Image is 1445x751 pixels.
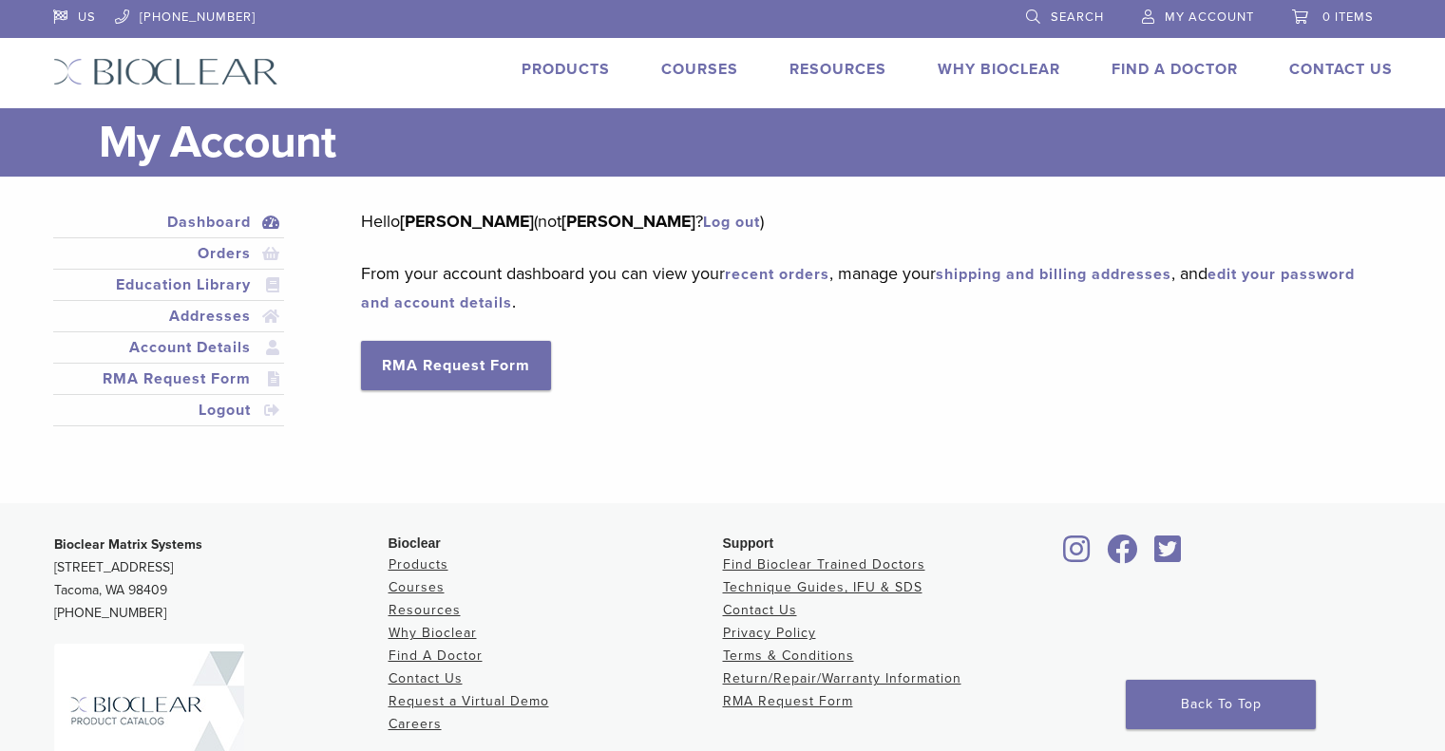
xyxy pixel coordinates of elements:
[1057,546,1097,565] a: Bioclear
[1101,546,1145,565] a: Bioclear
[99,108,1393,177] h1: My Account
[561,211,695,232] strong: [PERSON_NAME]
[723,693,853,709] a: RMA Request Form
[57,242,281,265] a: Orders
[661,60,738,79] a: Courses
[389,535,441,551] span: Bioclear
[723,625,816,641] a: Privacy Policy
[54,536,202,553] strong: Bioclear Matrix Systems
[389,556,448,573] a: Products
[389,579,445,595] a: Courses
[723,556,925,573] a: Find Bioclear Trained Doctors
[389,602,461,618] a: Resources
[389,648,483,664] a: Find A Doctor
[938,60,1060,79] a: Why Bioclear
[1051,9,1104,25] span: Search
[389,625,477,641] a: Why Bioclear
[389,716,442,732] a: Careers
[53,58,278,85] img: Bioclear
[389,693,549,709] a: Request a Virtual Demo
[723,535,774,551] span: Support
[725,265,829,284] a: recent orders
[1112,60,1238,79] a: Find A Doctor
[389,670,463,686] a: Contact Us
[1165,9,1254,25] span: My Account
[723,670,961,686] a: Return/Repair/Warranty Information
[400,211,534,232] strong: [PERSON_NAME]
[57,336,281,359] a: Account Details
[1149,546,1188,565] a: Bioclear
[57,211,281,234] a: Dashboard
[1126,680,1316,729] a: Back To Top
[361,341,551,390] a: RMA Request Form
[723,602,797,618] a: Contact Us
[361,259,1363,316] p: From your account dashboard you can view your , manage your , and .
[57,273,281,296] a: Education Library
[936,265,1171,284] a: shipping and billing addresses
[57,305,281,328] a: Addresses
[723,579,922,595] a: Technique Guides, IFU & SDS
[57,399,281,422] a: Logout
[1289,60,1393,79] a: Contact Us
[522,60,610,79] a: Products
[54,534,389,625] p: [STREET_ADDRESS] Tacoma, WA 98409 [PHONE_NUMBER]
[53,207,285,449] nav: Account pages
[1322,9,1374,25] span: 0 items
[723,648,854,664] a: Terms & Conditions
[57,367,281,390] a: RMA Request Form
[789,60,886,79] a: Resources
[703,213,760,232] a: Log out
[361,207,1363,235] p: Hello (not ? )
